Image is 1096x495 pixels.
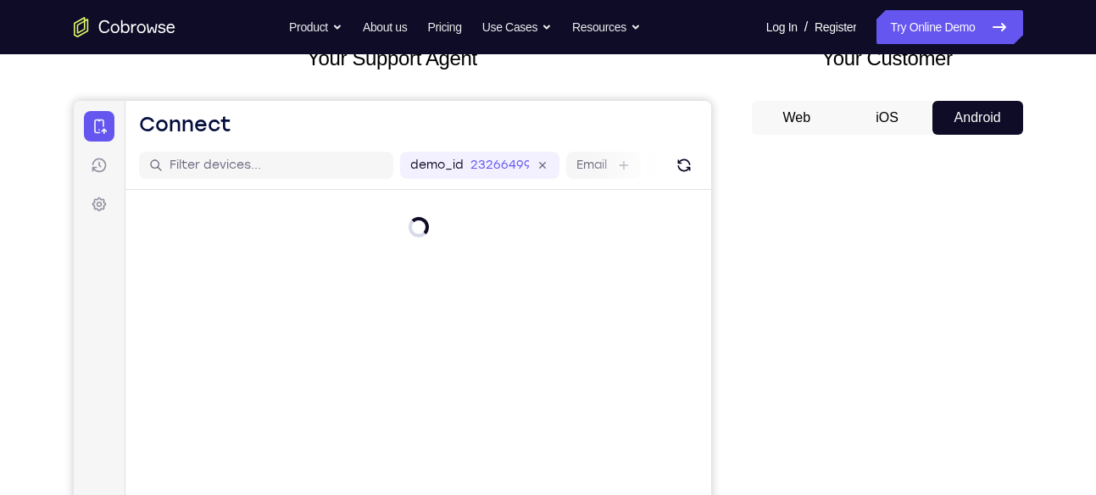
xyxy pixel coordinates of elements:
button: Use Cases [482,10,552,44]
button: Resources [572,10,641,44]
span: / [804,17,808,37]
h2: Your Support Agent [74,43,711,74]
button: Web [752,101,843,135]
a: Pricing [427,10,461,44]
button: Product [289,10,342,44]
a: Try Online Demo [876,10,1022,44]
a: Go to the home page [74,17,175,37]
a: About us [363,10,407,44]
button: Android [932,101,1023,135]
button: iOS [842,101,932,135]
h2: Your Customer [752,43,1023,74]
a: Register [815,10,856,44]
a: Log In [766,10,798,44]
